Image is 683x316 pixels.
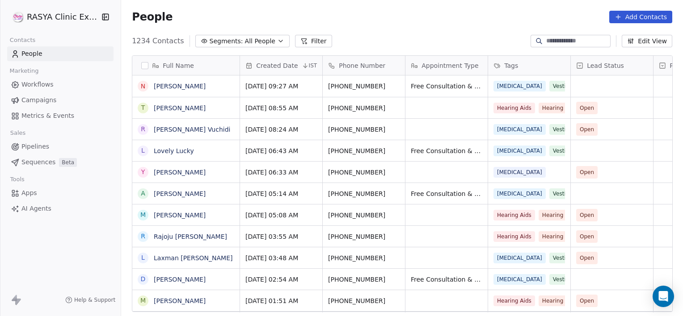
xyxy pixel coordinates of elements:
span: Vestib [549,188,573,199]
a: [PERSON_NAME] [154,83,206,90]
span: [DATE] 08:24 AM [245,125,317,134]
div: Lead Status [571,56,653,75]
div: A [141,189,145,198]
span: Hearing Aids [493,231,535,242]
a: [PERSON_NAME] [154,212,206,219]
a: [PERSON_NAME] [154,104,206,112]
img: RASYA-Clinic%20Circle%20icon%20Transparent.png [13,12,23,22]
a: Rajoju [PERSON_NAME] [154,233,227,240]
div: Appointment Type [405,56,488,75]
span: Free Consultation & Free Screening [411,275,482,284]
span: IST [309,62,317,69]
span: People [21,49,42,58]
a: [PERSON_NAME] Vuchidi [154,126,230,133]
span: Apps [21,188,37,198]
span: [DATE] 06:43 AM [245,146,317,155]
span: [DATE] 08:55 AM [245,104,317,112]
span: Hearing [539,210,567,220]
span: Vestib [549,253,573,263]
span: Open [580,232,594,241]
a: Pipelines [7,139,114,154]
span: Full Name [163,61,194,70]
span: [DATE] 05:08 AM [245,211,317,220]
span: Campaigns [21,96,56,105]
span: Sales [6,126,30,140]
span: Hearing [539,231,567,242]
span: Workflows [21,80,54,89]
span: Hearing [539,295,567,306]
div: Y [141,167,145,177]
span: Hearing [539,103,567,113]
span: [PHONE_NUMBER] [328,211,400,220]
div: Open Intercom Messenger [653,286,674,307]
a: Metrics & Events [7,108,114,123]
span: [MEDICAL_DATA] [493,188,546,199]
span: Tools [6,173,28,186]
div: grid [132,75,240,312]
span: Pipelines [21,142,49,151]
div: R [141,232,145,241]
span: [MEDICAL_DATA] [493,81,546,91]
span: All People [245,37,275,46]
div: D [141,274,146,284]
span: [PHONE_NUMBER] [328,296,400,305]
span: Free Consultation & Free Screening [411,189,482,198]
span: Free Consultation & Free Screening [411,82,482,91]
span: [MEDICAL_DATA] [493,274,546,285]
span: Open [580,168,594,177]
span: Vestib [549,81,573,91]
a: [PERSON_NAME] [154,169,206,176]
span: Phone Number [339,61,385,70]
span: [DATE] 02:54 AM [245,275,317,284]
span: [DATE] 05:14 AM [245,189,317,198]
span: People [132,10,173,24]
span: [MEDICAL_DATA] [493,253,546,263]
div: M [140,296,146,305]
div: T [141,103,145,112]
span: [DATE] 09:27 AM [245,82,317,91]
a: [PERSON_NAME] [154,276,206,283]
div: Created DateIST [240,56,322,75]
a: [PERSON_NAME] [154,190,206,197]
a: Apps [7,186,114,200]
span: [MEDICAL_DATA] [493,124,546,135]
span: 1234 Contacts [132,36,184,46]
span: Free Consultation & Free Screening [411,146,482,155]
button: RASYA Clinic External [11,9,96,25]
span: Appointment Type [422,61,478,70]
a: [PERSON_NAME] [154,297,206,304]
div: L [141,146,145,155]
span: [PHONE_NUMBER] [328,125,400,134]
span: Vestib [549,146,573,156]
div: N [141,82,145,91]
span: Open [580,125,594,134]
span: Hearing Aids [493,295,535,306]
a: Campaigns [7,93,114,108]
span: Beta [59,158,77,167]
span: [PHONE_NUMBER] [328,104,400,112]
span: Sequences [21,158,55,167]
span: [PHONE_NUMBER] [328,168,400,177]
a: Help & Support [65,296,115,304]
span: Open [580,296,594,305]
span: Help & Support [74,296,115,304]
span: [MEDICAL_DATA] [493,167,546,178]
div: Full Name [132,56,240,75]
span: Tags [504,61,518,70]
a: AI Agents [7,201,114,216]
a: SequencesBeta [7,155,114,170]
span: Vestib [549,274,573,285]
span: [DATE] 06:33 AM [245,168,317,177]
div: Phone Number [323,56,405,75]
div: M [140,210,146,220]
span: Hearing Aids [493,210,535,220]
div: R [141,125,145,134]
span: Open [580,211,594,220]
span: AI Agents [21,204,51,213]
span: [DATE] 01:51 AM [245,296,317,305]
span: Marketing [6,64,42,78]
button: Filter [295,35,332,47]
span: [MEDICAL_DATA] [493,146,546,156]
span: Metrics & Events [21,111,74,121]
span: Lead Status [587,61,624,70]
